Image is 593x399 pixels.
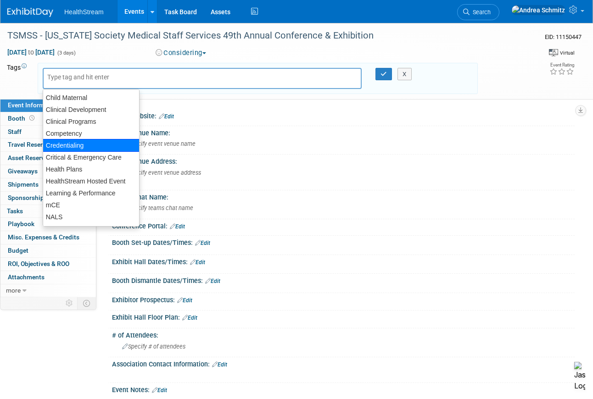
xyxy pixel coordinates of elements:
div: Child Maternal [43,92,139,104]
div: Event Notes: [112,383,575,395]
a: ROI, Objectives & ROO [0,258,96,271]
button: X [397,68,412,81]
div: Exhibit Hall Dates/Times: [112,255,575,267]
a: Edit [152,387,167,393]
span: Budget [8,247,28,254]
a: Edit [212,361,227,368]
input: Type tag and hit enter [47,72,121,82]
span: Staff [8,128,22,135]
a: Edit [195,240,210,246]
div: Teams Chat Name: [112,190,575,202]
a: more [0,284,96,297]
span: Misc. Expenses & Credits [8,233,79,241]
div: Learning & Performance [43,187,139,199]
span: Booth [8,115,36,122]
a: Travel Reservations [0,139,96,151]
span: [DATE] [DATE] [7,48,55,56]
a: Event Information [0,99,96,112]
div: Clinical Development [43,104,139,116]
span: Specify event venue address [122,169,201,176]
a: Search [457,4,499,20]
a: Edit [177,297,192,304]
span: Booth not reserved yet [28,115,36,122]
span: Travel Reservations [8,141,64,148]
a: Asset Reservations [0,152,96,165]
div: Virtual [559,50,575,56]
span: Specify # of attendees [122,343,185,350]
span: Giveaways [8,167,38,175]
a: Booth [0,112,96,125]
div: Competency [43,127,139,139]
a: Edit [159,113,174,120]
div: Conference Portal: [112,219,575,231]
a: Giveaways [0,165,96,178]
img: Format-Virtual.png [549,49,558,56]
span: Shipments [8,181,39,188]
span: HealthStream [64,8,104,16]
td: Personalize Event Tab Strip [62,297,78,309]
div: Exhibit Hall Floor Plan: [112,310,575,322]
span: Specify event venue name [122,140,196,147]
span: Attachments [8,273,45,281]
div: Critical & Emergency Care [43,151,139,163]
a: Edit [182,315,197,321]
a: Tasks [0,205,96,218]
div: NALS [43,211,139,223]
div: Event Rating [549,63,574,67]
div: Event Format [492,48,575,61]
div: Event Venue Address: [112,155,575,166]
div: Association Contact Information: [112,357,575,369]
span: more [6,287,21,294]
a: Edit [205,278,220,284]
a: Budget [0,244,96,257]
div: Event Venue Name: [112,126,575,138]
span: Event ID: 11150447 [545,33,582,40]
div: Exhibitor Prospectus: [112,293,575,305]
span: Specify teams chat name [122,205,193,211]
span: Search [470,9,491,16]
div: Q&C [43,223,139,235]
div: Booth Dismantle Dates/Times: [112,274,575,286]
span: to [27,49,35,56]
img: ExhibitDay [7,8,53,17]
span: (3 days) [56,50,76,56]
span: Asset Reservations [8,154,62,161]
a: Edit [170,223,185,230]
span: Sponsorships [8,194,47,201]
a: Shipments [0,178,96,191]
a: Misc. Expenses & Credits [0,231,96,244]
div: Health Plans [43,163,139,175]
a: Playbook [0,218,96,231]
div: TSMSS - [US_STATE] Society Medical Staff Services 49th Annual Conference & Exhibition [4,28,526,44]
span: ROI, Objectives & ROO [8,260,69,267]
button: Considering [152,48,210,58]
div: HealthStream Hosted Event [43,175,139,187]
div: Credentialing [43,139,140,152]
td: Toggle Event Tabs [78,297,96,309]
div: # of Attendees: [112,328,575,340]
a: Sponsorships [0,192,96,205]
span: Event Information [8,101,59,109]
div: Booth Set-up Dates/Times: [112,236,575,248]
span: Tasks [7,207,23,215]
img: Andrea Schmitz [511,5,565,15]
div: mCE [43,199,139,211]
div: Clinical Programs [43,116,139,127]
div: Event Format [549,48,575,57]
a: Staff [0,126,96,139]
div: Event Website: [112,109,575,121]
span: Playbook [8,220,34,227]
a: Edit [190,259,205,266]
a: Attachments [0,271,96,284]
td: Tags [7,63,29,94]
